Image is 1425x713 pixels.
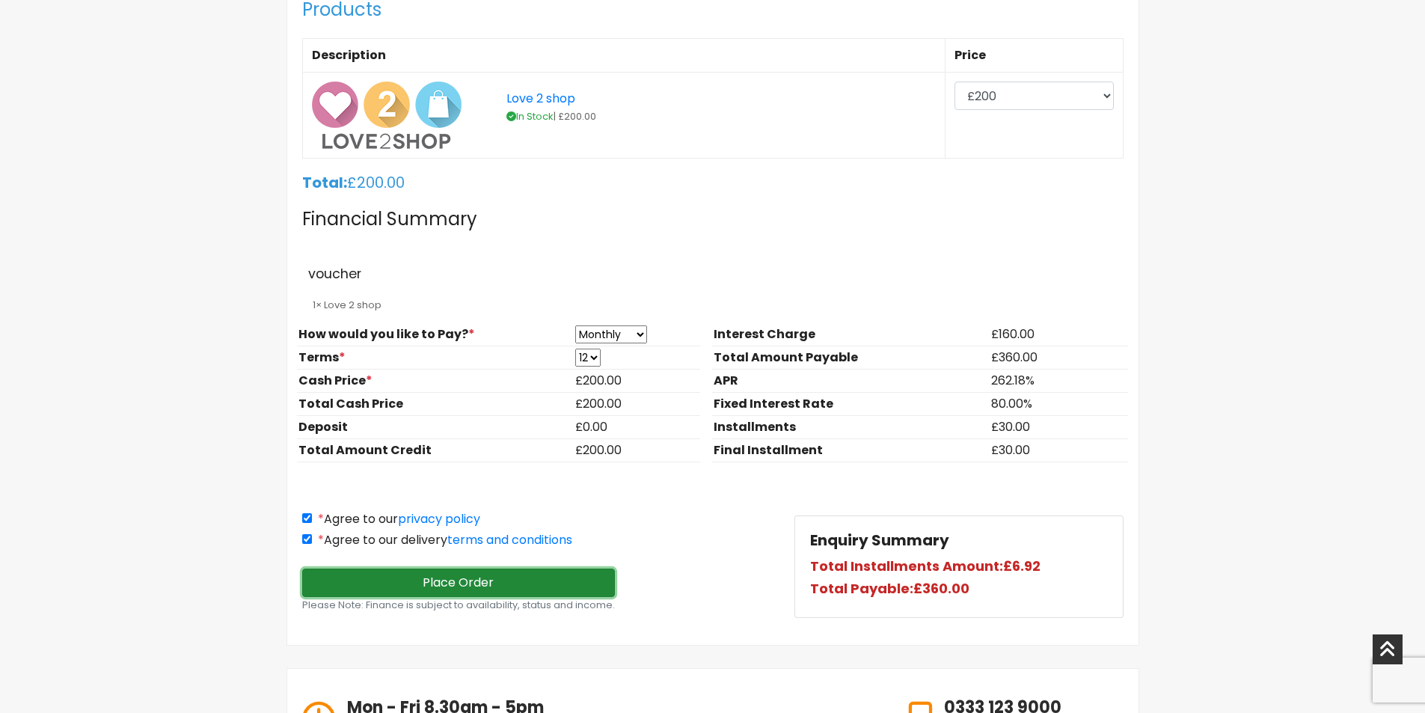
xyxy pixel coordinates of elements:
[810,579,913,598] b: Total Payable:
[313,295,1118,316] p: 1× Love 2 shop
[991,441,1030,459] span: £30.00
[945,38,1123,72] th: Price
[302,172,347,193] b: Total:
[1012,557,1041,575] span: 6.92
[712,323,990,346] li: Interest Charge
[991,418,1030,435] span: £30.00
[922,579,969,598] span: 360.00
[302,569,616,597] button: Place Order
[297,370,574,393] li: Cash Price
[810,558,1108,575] h5: £
[506,109,554,123] span: In Stock
[506,91,881,106] a: Love 2 shop
[308,266,1118,281] div: voucher
[302,174,1124,192] h5: £
[991,349,1038,366] span: £360.00
[712,370,990,393] li: APR
[574,393,700,416] li: £
[574,370,700,393] li: £
[575,418,607,435] span: £0.00
[712,439,990,462] li: Final Installment
[991,325,1035,343] span: £160.00
[991,372,1035,389] span: 262.18%
[810,557,1003,575] b: Total Installments Amount:
[297,346,574,370] li: Terms
[302,198,1124,242] h4: Financial Summary
[302,38,945,72] th: Description
[712,393,990,416] li: Fixed Interest Rate
[583,395,622,412] span: 200.00
[583,372,622,389] span: 200.00
[302,513,312,523] input: *Agree to ourprivacy policy
[564,109,596,123] span: 200.00
[575,441,622,459] span: £200.00
[398,510,480,527] a: privacy policy
[712,346,990,370] li: Total Amount Payable
[297,323,574,346] li: How would you like to Pay?
[297,416,574,439] li: Deposit
[991,395,1032,412] span: 80.00%
[302,512,480,527] label: Agree to our
[302,534,312,544] input: *Agree to our deliveryterms and conditions
[302,599,615,611] small: Please Note: Finance is subject to availability, status and income.
[302,533,572,548] label: Agree to our delivery
[447,531,572,548] a: terms and conditions
[357,172,405,193] span: 200.00
[297,393,574,416] li: Total Cash Price
[312,82,462,149] img: love-2-shop
[810,581,1108,597] h5: £
[297,439,574,462] li: Total Amount Credit
[712,416,990,439] li: Installments
[810,530,949,551] b: Enquiry Summary
[506,106,881,127] p: | £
